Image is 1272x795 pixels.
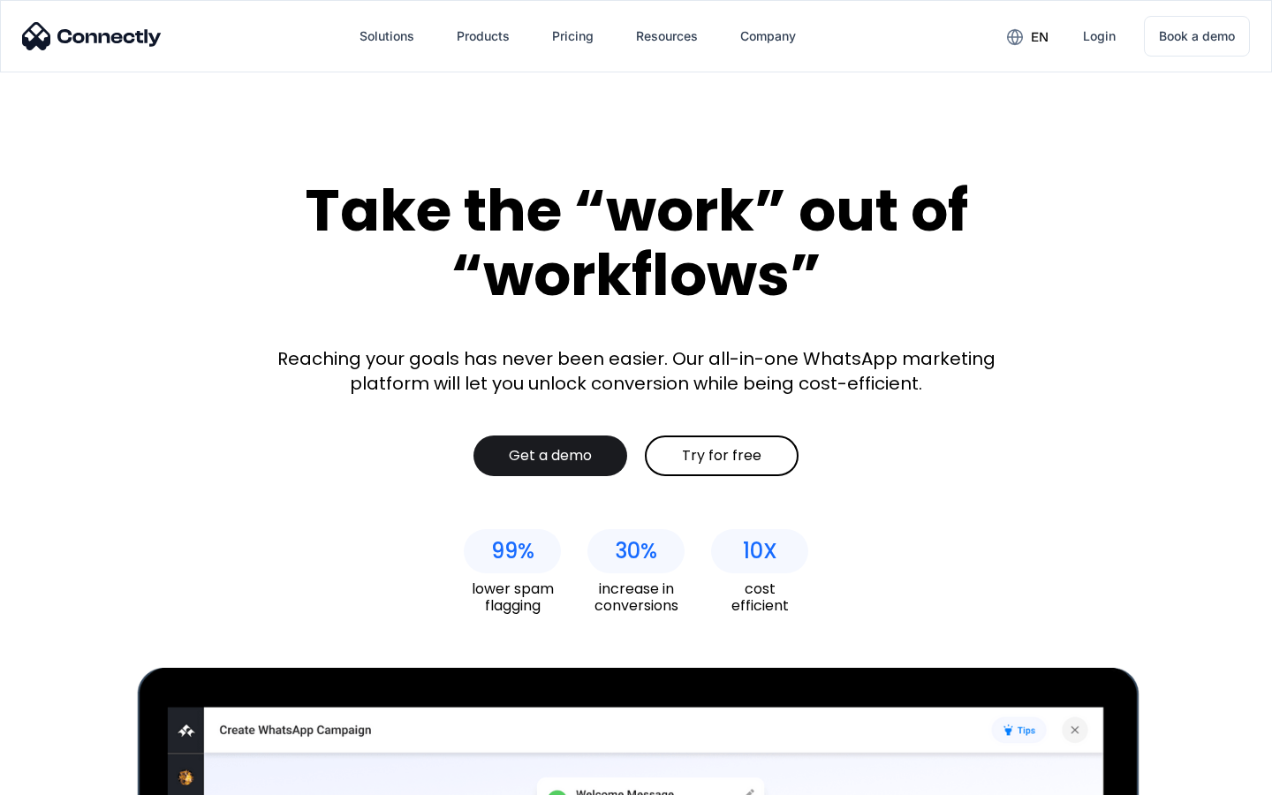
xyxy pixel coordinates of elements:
[636,24,698,49] div: Resources
[18,764,106,789] aside: Language selected: English
[238,178,1033,307] div: Take the “work” out of “workflows”
[473,435,627,476] a: Get a demo
[1083,24,1116,49] div: Login
[265,346,1007,396] div: Reaching your goals has never been easier. Our all-in-one WhatsApp marketing platform will let yo...
[1069,15,1130,57] a: Login
[615,539,657,564] div: 30%
[1031,25,1049,49] div: en
[645,435,799,476] a: Try for free
[464,580,561,614] div: lower spam flagging
[552,24,594,49] div: Pricing
[711,580,808,614] div: cost efficient
[682,447,761,465] div: Try for free
[35,764,106,789] ul: Language list
[360,24,414,49] div: Solutions
[740,24,796,49] div: Company
[743,539,777,564] div: 10X
[587,580,685,614] div: increase in conversions
[457,24,510,49] div: Products
[509,447,592,465] div: Get a demo
[491,539,534,564] div: 99%
[538,15,608,57] a: Pricing
[1144,16,1250,57] a: Book a demo
[22,22,162,50] img: Connectly Logo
